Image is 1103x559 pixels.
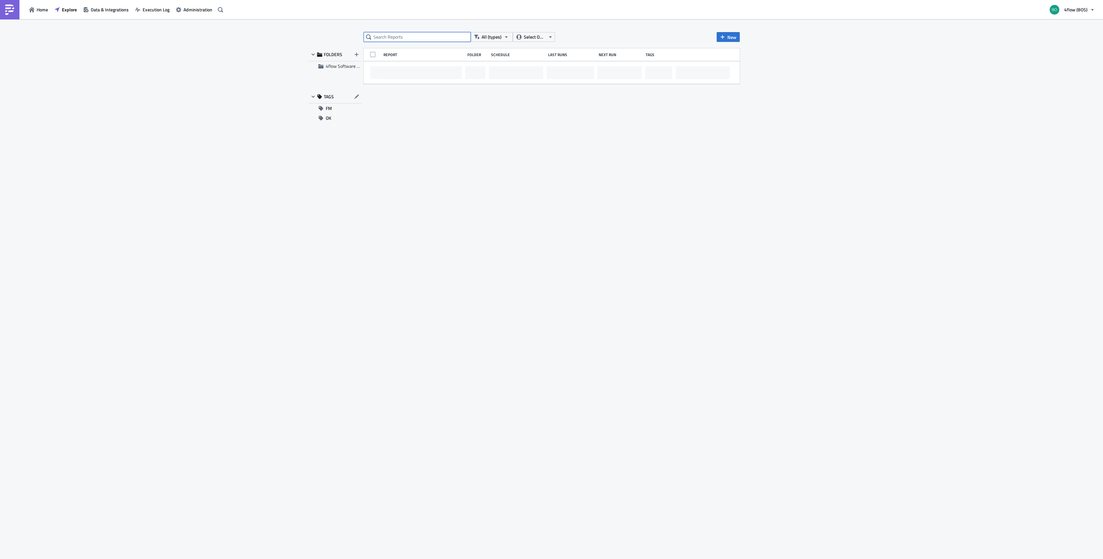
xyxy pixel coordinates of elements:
img: PushMetrics [5,5,15,15]
span: 4flow (BOS) [1064,6,1087,13]
div: Next Run [599,52,642,57]
span: Select Owner [524,33,546,41]
span: New [727,34,736,41]
button: OK [309,113,362,123]
span: Home [37,6,48,13]
span: FOLDERS [324,52,342,57]
span: Administration [183,6,212,13]
span: FM [326,103,332,113]
span: All (types) [482,33,501,41]
img: Avatar [1049,4,1060,15]
input: Search Reports [364,32,471,42]
div: Report [383,52,464,57]
button: Administration [173,5,216,15]
button: Explore [51,5,80,15]
button: FM [309,103,362,113]
button: All (types) [471,32,513,42]
button: Execution Log [132,5,173,15]
span: Execution Log [143,6,170,13]
div: Schedule [491,52,545,57]
button: Data & Integrations [80,5,132,15]
div: Tags [646,52,673,57]
span: TAGS [324,94,334,100]
button: Select Owner [513,32,555,42]
button: New [717,32,740,42]
span: Explore [62,6,77,13]
div: Last Runs [548,52,595,57]
span: OK [326,113,331,123]
span: Data & Integrations [91,6,129,13]
span: 4flow Software KAM [326,63,366,69]
button: 4flow (BOS) [1046,3,1098,17]
button: Home [26,5,51,15]
div: Folder [467,52,487,57]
